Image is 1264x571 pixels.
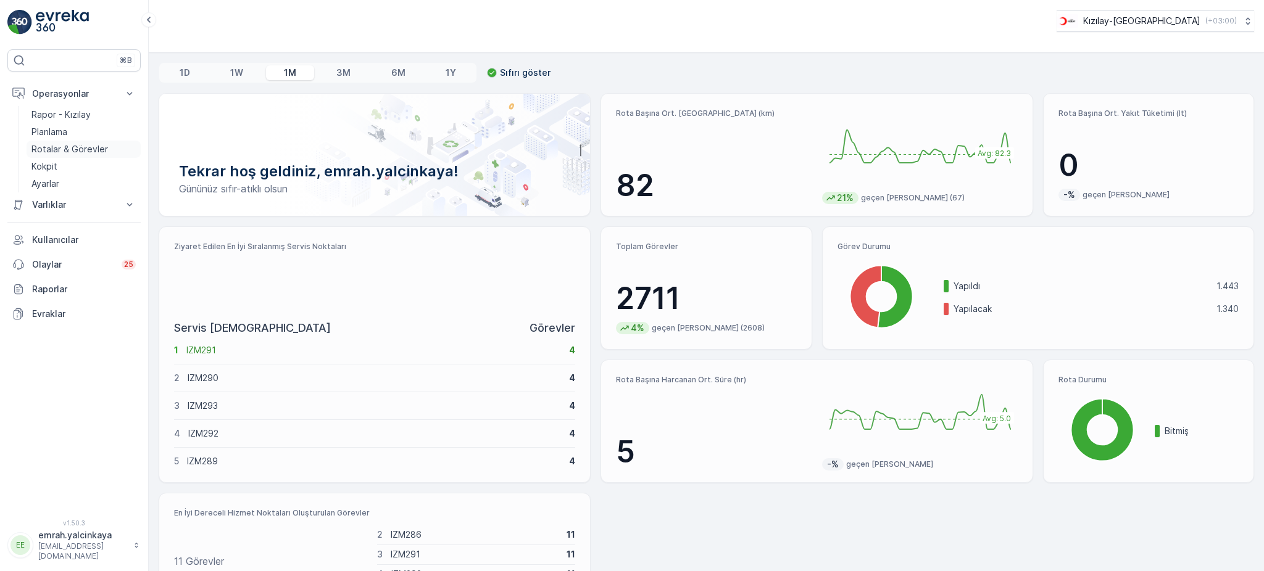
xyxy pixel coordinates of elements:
[861,193,965,203] p: geçen [PERSON_NAME] (67)
[186,344,561,356] p: IZM291
[569,372,575,384] p: 4
[569,344,575,356] p: 4
[567,528,575,541] p: 11
[616,167,812,204] p: 82
[569,455,575,467] p: 4
[187,455,561,467] p: IZM289
[1205,16,1237,26] p: ( +03:00 )
[7,277,141,302] a: Raporlar
[174,242,575,252] p: Ziyaret Edilen En İyi Sıralanmış Servis Noktaları
[616,109,812,118] p: Rota Başına Ort. [GEOGRAPHIC_DATA] (km)
[630,322,646,334] p: 4%
[174,554,224,569] p: 11 Görevler
[1216,303,1239,315] p: 1.340
[27,175,141,192] a: Ayarlar
[530,319,575,337] p: Görevler
[1057,14,1078,28] img: k%C4%B1z%C4%B1lay_jywRncg.png
[616,375,812,385] p: Rota Başına Harcanan Ort. Süre (hr)
[174,372,180,384] p: 2
[7,529,141,561] button: EEemrah.yalcinkaya[EMAIL_ADDRESS][DOMAIN_NAME]
[1058,109,1239,118] p: Rota Başına Ort. Yakıt Tüketimi (lt)
[31,126,67,138] p: Planlama
[32,258,114,271] p: Olaylar
[652,323,765,333] p: geçen [PERSON_NAME] (2608)
[7,10,32,35] img: logo
[31,178,59,190] p: Ayarlar
[336,67,351,79] p: 3M
[7,228,141,252] a: Kullanıcılar
[174,344,178,356] p: 1
[500,67,551,79] p: Sıfırı göster
[377,548,383,561] p: 3
[32,308,136,320] p: Evraklar
[446,67,456,79] p: 1Y
[188,400,561,412] p: IZM293
[616,242,796,252] p: Toplam Görevler
[180,67,190,79] p: 1D
[174,319,331,337] p: Servis [DEMOGRAPHIC_DATA]
[826,458,840,470] p: -%
[954,280,1208,292] p: Yapıldı
[567,548,575,561] p: 11
[27,141,141,158] a: Rotalar & Görevler
[616,280,796,317] p: 2711
[1062,189,1076,201] p: -%
[32,199,116,211] p: Varlıklar
[174,400,180,412] p: 3
[836,192,855,204] p: 21%
[27,123,141,141] a: Planlama
[391,548,559,561] p: IZM291
[32,283,136,295] p: Raporlar
[569,400,575,412] p: 4
[1058,375,1239,385] p: Rota Durumu
[179,181,570,196] p: Gününüz sıfır-atıklı olsun
[391,528,559,541] p: IZM286
[120,55,132,65] p: ⌘B
[7,302,141,326] a: Evraklar
[1165,425,1239,437] p: Bitmiş
[846,459,933,469] p: geçen [PERSON_NAME]
[569,427,575,440] p: 4
[284,67,296,79] p: 1M
[38,529,127,541] p: emrah.yalcinkaya
[174,508,575,518] p: En İyi Dereceli Hizmet Noktaları Oluşturulan Görevler
[7,81,141,106] button: Operasyonlar
[31,143,108,155] p: Rotalar & Görevler
[32,234,136,246] p: Kullanıcılar
[31,109,91,121] p: Rapor - Kızılay
[954,303,1208,315] p: Yapılacak
[124,260,133,269] p: 25
[616,433,812,470] p: 5
[179,162,570,181] p: Tekrar hoş geldiniz, emrah.yalcinkaya!
[31,160,57,173] p: Kokpit
[188,372,561,384] p: IZM290
[27,106,141,123] a: Rapor - Kızılay
[174,455,179,467] p: 5
[36,10,89,35] img: logo_light-DOdMpM7g.png
[1083,15,1200,27] p: Kızılay-[GEOGRAPHIC_DATA]
[10,535,30,555] div: EE
[38,541,127,561] p: [EMAIL_ADDRESS][DOMAIN_NAME]
[7,192,141,217] button: Varlıklar
[230,67,243,79] p: 1W
[7,252,141,277] a: Olaylar25
[32,88,116,100] p: Operasyonlar
[377,528,383,541] p: 2
[838,242,1239,252] p: Görev Durumu
[1216,280,1239,292] p: 1.443
[188,427,561,440] p: IZM292
[1058,147,1239,184] p: 0
[391,67,405,79] p: 6M
[174,427,180,440] p: 4
[1083,190,1170,200] p: geçen [PERSON_NAME]
[7,519,141,527] span: v 1.50.3
[27,158,141,175] a: Kokpit
[1057,10,1254,32] button: Kızılay-[GEOGRAPHIC_DATA](+03:00)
